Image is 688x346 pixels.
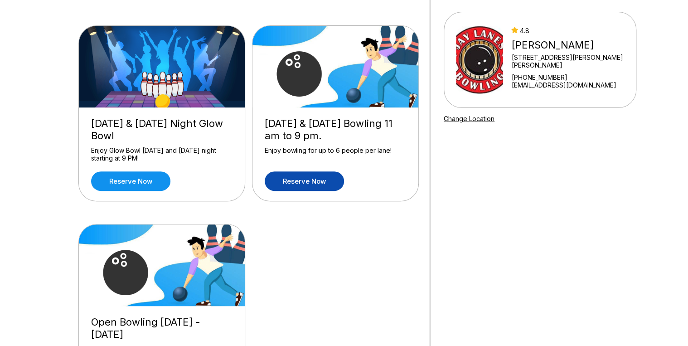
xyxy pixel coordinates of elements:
[91,117,233,142] div: [DATE] & [DATE] Night Glow Bowl
[511,81,624,89] a: [EMAIL_ADDRESS][DOMAIN_NAME]
[252,26,419,107] img: Friday & Saturday Bowling 11 am to 9 pm.
[511,73,624,81] div: [PHONE_NUMBER]
[456,26,503,94] img: Jay Lanes
[265,117,406,142] div: [DATE] & [DATE] Bowling 11 am to 9 pm.
[91,171,170,191] a: Reserve now
[444,115,494,122] a: Change Location
[265,171,344,191] a: Reserve now
[79,26,246,107] img: Friday & Saturday Night Glow Bowl
[79,224,246,306] img: Open Bowling Sunday - Thursday
[511,39,624,51] div: [PERSON_NAME]
[511,54,624,69] div: [STREET_ADDRESS][PERSON_NAME][PERSON_NAME]
[91,146,233,162] div: Enjoy Glow Bowl [DATE] and [DATE] night starting at 9 PM!
[265,146,406,162] div: Enjoy bowling for up to 6 people per lane!
[511,27,624,34] div: 4.8
[91,316,233,341] div: Open Bowling [DATE] - [DATE]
